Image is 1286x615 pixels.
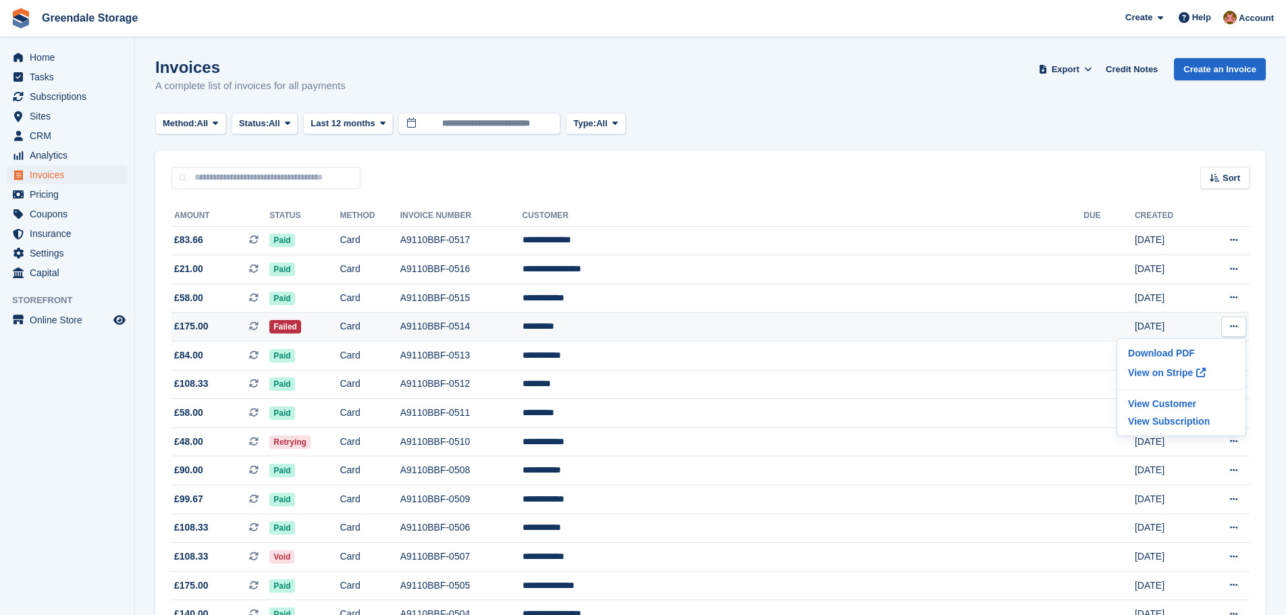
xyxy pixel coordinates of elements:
[400,514,523,543] td: A9110BBF-0506
[7,205,128,223] a: menu
[400,226,523,255] td: A9110BBF-0517
[400,342,523,371] td: A9110BBF-0513
[1135,456,1201,485] td: [DATE]
[400,485,523,514] td: A9110BBF-0509
[1123,344,1240,362] a: Download PDF
[239,117,269,130] span: Status:
[269,550,294,564] span: Void
[1052,63,1079,76] span: Export
[30,205,111,223] span: Coupons
[1135,571,1201,600] td: [DATE]
[7,126,128,145] a: menu
[174,435,203,449] span: £48.00
[400,284,523,313] td: A9110BBF-0515
[340,543,400,572] td: Card
[400,255,523,284] td: A9110BBF-0516
[171,205,269,227] th: Amount
[7,48,128,67] a: menu
[155,78,346,94] p: A complete list of invoices for all payments
[1125,11,1152,24] span: Create
[12,294,134,307] span: Storefront
[7,311,128,329] a: menu
[1083,205,1135,227] th: Due
[303,113,393,135] button: Last 12 months
[174,377,209,391] span: £108.33
[1135,543,1201,572] td: [DATE]
[340,226,400,255] td: Card
[163,117,197,130] span: Method:
[197,117,209,130] span: All
[30,87,111,106] span: Subscriptions
[174,262,203,276] span: £21.00
[340,456,400,485] td: Card
[400,571,523,600] td: A9110BBF-0505
[174,406,203,420] span: £58.00
[30,263,111,282] span: Capital
[340,485,400,514] td: Card
[1123,412,1240,430] a: View Subscription
[1239,11,1274,25] span: Account
[11,8,31,28] img: stora-icon-8386f47178a22dfd0bd8f6a31ec36ba5ce8667c1dd55bd0f319d3a0aa187defe.svg
[174,492,203,506] span: £99.67
[400,543,523,572] td: A9110BBF-0507
[7,87,128,106] a: menu
[340,313,400,342] td: Card
[7,165,128,184] a: menu
[340,255,400,284] td: Card
[340,571,400,600] td: Card
[269,117,280,130] span: All
[340,514,400,543] td: Card
[7,107,128,126] a: menu
[1123,362,1240,383] a: View on Stripe
[1135,255,1201,284] td: [DATE]
[523,205,1084,227] th: Customer
[596,117,608,130] span: All
[174,233,203,247] span: £83.66
[232,113,298,135] button: Status: All
[269,234,294,247] span: Paid
[400,456,523,485] td: A9110BBF-0508
[340,205,400,227] th: Method
[269,320,301,333] span: Failed
[269,493,294,506] span: Paid
[340,427,400,456] td: Card
[174,579,209,593] span: £175.00
[340,342,400,371] td: Card
[174,348,203,363] span: £84.00
[340,399,400,428] td: Card
[1223,11,1237,24] img: Justin Swingler
[30,165,111,184] span: Invoices
[400,205,523,227] th: Invoice Number
[155,113,226,135] button: Method: All
[1135,427,1201,456] td: [DATE]
[30,311,111,329] span: Online Store
[7,224,128,243] a: menu
[566,113,625,135] button: Type: All
[30,48,111,67] span: Home
[1174,58,1266,80] a: Create an Invoice
[30,126,111,145] span: CRM
[1036,58,1095,80] button: Export
[30,68,111,86] span: Tasks
[7,68,128,86] a: menu
[400,313,523,342] td: A9110BBF-0514
[1100,58,1163,80] a: Credit Notes
[30,185,111,204] span: Pricing
[269,263,294,276] span: Paid
[7,146,128,165] a: menu
[30,146,111,165] span: Analytics
[269,464,294,477] span: Paid
[269,579,294,593] span: Paid
[174,520,209,535] span: £108.33
[1123,395,1240,412] a: View Customer
[30,224,111,243] span: Insurance
[174,463,203,477] span: £90.00
[1135,226,1201,255] td: [DATE]
[340,370,400,399] td: Card
[7,185,128,204] a: menu
[573,117,596,130] span: Type:
[400,399,523,428] td: A9110BBF-0511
